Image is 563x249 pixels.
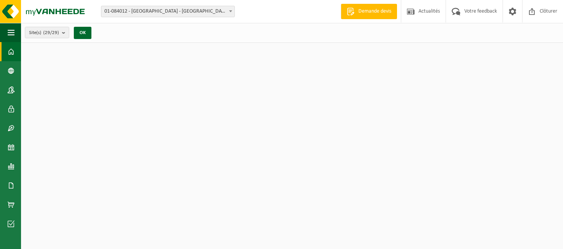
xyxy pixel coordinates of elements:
span: 01-084012 - UNIVERSITE DE LIÈGE - ULG - LIÈGE [101,6,234,17]
span: Site(s) [29,27,59,39]
span: Demande devis [356,8,393,15]
span: 01-084012 - UNIVERSITE DE LIÈGE - ULG - LIÈGE [101,6,235,17]
button: OK [74,27,91,39]
button: Site(s)(29/29) [25,27,69,38]
a: Demande devis [341,4,397,19]
count: (29/29) [43,30,59,35]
